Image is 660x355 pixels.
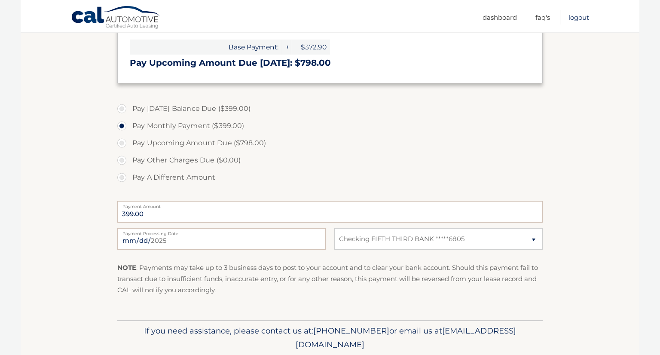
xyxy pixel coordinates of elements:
[117,262,543,296] p: : Payments may take up to 3 business days to post to your account and to clear your bank account....
[291,40,330,55] span: $372.90
[117,152,543,169] label: Pay Other Charges Due ($0.00)
[117,135,543,152] label: Pay Upcoming Amount Due ($798.00)
[117,100,543,117] label: Pay [DATE] Balance Due ($399.00)
[71,6,161,31] a: Cal Automotive
[313,326,389,336] span: [PHONE_NUMBER]
[117,228,326,235] label: Payment Processing Date
[483,10,517,24] a: Dashboard
[117,228,326,250] input: Payment Date
[130,40,282,55] span: Base Payment:
[117,263,136,272] strong: NOTE
[123,324,537,352] p: If you need assistance, please contact us at: or email us at
[117,117,543,135] label: Pay Monthly Payment ($399.00)
[282,40,291,55] span: +
[117,201,543,223] input: Payment Amount
[296,326,516,349] span: [EMAIL_ADDRESS][DOMAIN_NAME]
[117,169,543,186] label: Pay A Different Amount
[568,10,589,24] a: Logout
[117,201,543,208] label: Payment Amount
[130,58,530,68] h3: Pay Upcoming Amount Due [DATE]: $798.00
[535,10,550,24] a: FAQ's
